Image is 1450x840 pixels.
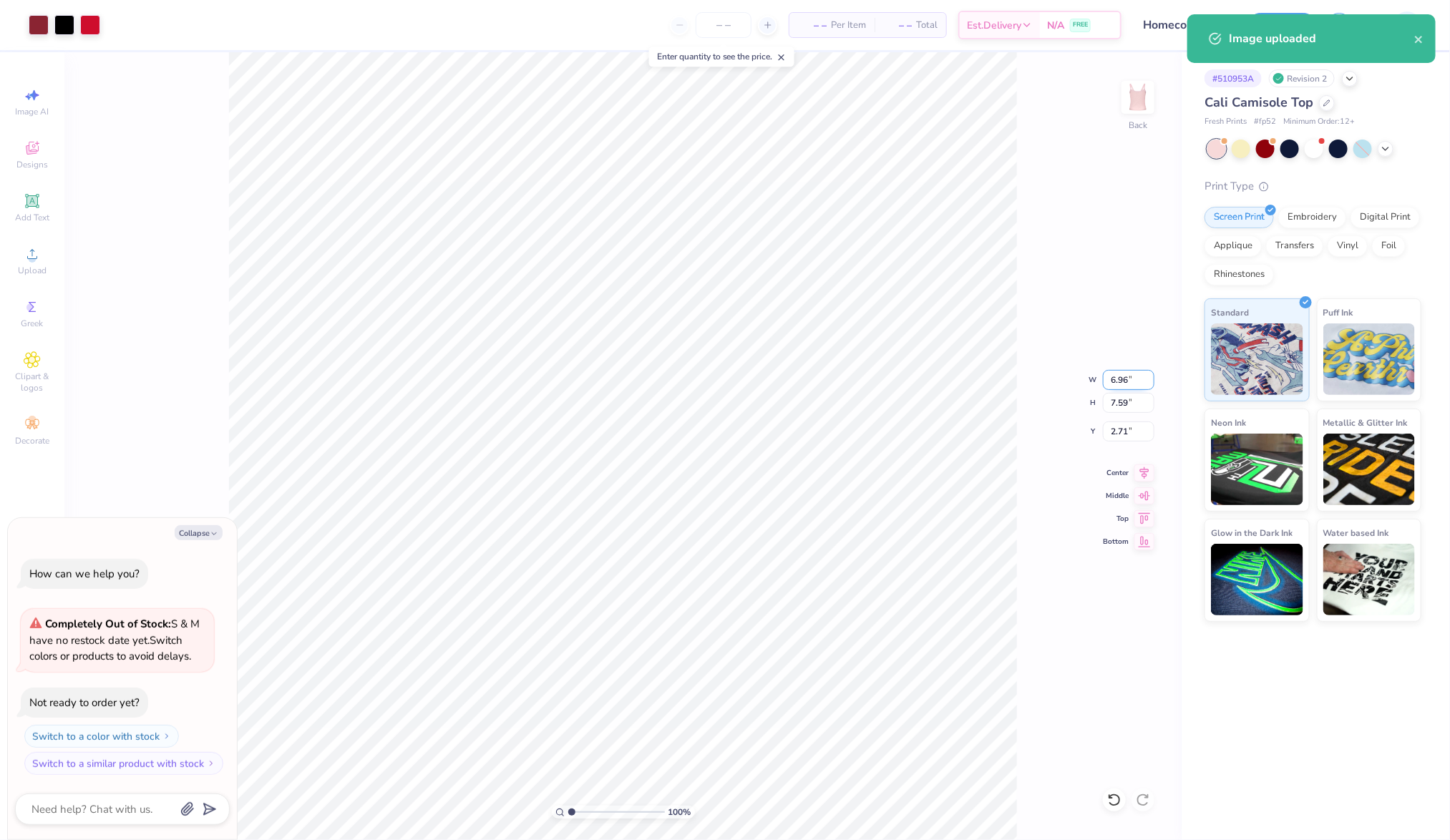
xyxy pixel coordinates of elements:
div: Revision 2 [1269,69,1335,87]
div: Transfers [1266,235,1323,257]
button: Switch to a similar product with stock [24,752,223,775]
img: Switch to a color with stock [162,732,171,741]
span: Minimum Order: 12 + [1283,116,1355,128]
img: Glow in the Dark Ink [1211,544,1303,615]
strong: Completely Out of Stock: [45,617,171,631]
img: Switch to a similar product with stock [207,759,215,768]
span: – – [883,18,912,33]
span: Designs [16,159,48,170]
span: Upload [18,265,47,276]
button: Switch to a color with stock [24,725,179,748]
input: Untitled Design [1132,11,1237,39]
span: Bottom [1103,537,1129,547]
span: S & M have no restock date yet. Switch colors or products to avoid delays. [29,617,200,663]
span: Middle [1103,491,1129,501]
span: FREE [1073,20,1088,30]
div: Screen Print [1205,207,1274,228]
div: Back [1129,119,1147,132]
span: Top [1103,514,1129,524]
span: Decorate [15,435,49,446]
div: Rhinestones [1205,264,1274,285]
span: Image AI [16,106,49,117]
span: Water based Ink [1323,525,1389,540]
span: Per Item [831,18,866,33]
img: Standard [1211,323,1303,395]
img: Water based Ink [1323,544,1416,615]
img: Puff Ink [1323,323,1416,395]
button: close [1414,30,1424,47]
div: Digital Print [1351,207,1420,228]
span: Puff Ink [1323,305,1353,320]
span: – – [798,18,827,33]
span: Est. Delivery [967,18,1021,33]
span: Metallic & Glitter Ink [1323,415,1408,430]
div: Applique [1205,235,1262,257]
div: Print Type [1205,178,1421,195]
div: Embroidery [1278,207,1346,228]
div: Not ready to order yet? [29,695,140,710]
span: Total [916,18,938,33]
span: Add Text [15,212,49,223]
div: How can we help you? [29,567,140,581]
div: Enter quantity to see the price. [649,47,794,67]
span: Greek [21,318,44,329]
span: Clipart & logos [7,371,57,394]
div: Foil [1372,235,1406,257]
img: Neon Ink [1211,434,1303,505]
span: Fresh Prints [1205,116,1247,128]
span: Glow in the Dark Ink [1211,525,1293,540]
img: Back [1124,83,1152,112]
button: Collapse [175,525,223,540]
span: Cali Camisole Top [1205,94,1313,111]
span: Neon Ink [1211,415,1246,430]
div: Image uploaded [1229,30,1414,47]
span: # fp52 [1254,116,1276,128]
input: – – [696,12,751,38]
span: 100 % [668,806,691,819]
span: N/A [1047,18,1064,33]
div: # 510953A [1205,69,1262,87]
span: Standard [1211,305,1249,320]
img: Metallic & Glitter Ink [1323,434,1416,505]
span: Center [1103,468,1129,478]
div: Vinyl [1328,235,1368,257]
